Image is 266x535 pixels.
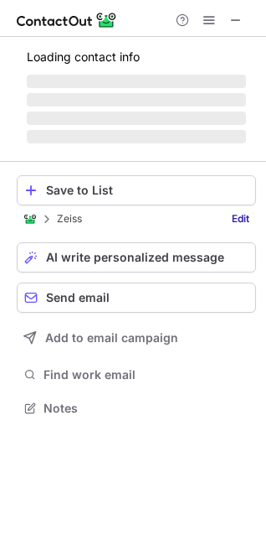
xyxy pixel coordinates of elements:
span: Find work email [43,367,249,382]
button: AI write personalized message [17,242,256,273]
a: Edit [225,210,256,227]
span: Add to email campaign [45,331,178,345]
div: Save to List [46,184,248,197]
span: AI write personalized message [46,251,224,264]
button: Find work email [17,363,256,387]
span: Notes [43,401,249,416]
span: ‌ [27,93,246,106]
span: ‌ [27,112,246,125]
img: ContactOut v5.3.10 [17,10,117,30]
p: Zeiss [57,213,82,225]
button: Notes [17,397,256,420]
span: ‌ [27,75,246,88]
p: Loading contact info [27,50,246,64]
button: Add to email campaign [17,323,256,353]
button: Save to List [17,175,256,205]
img: ContactOut [23,212,37,226]
span: ‌ [27,130,246,143]
span: Send email [46,291,110,304]
button: Send email [17,283,256,313]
